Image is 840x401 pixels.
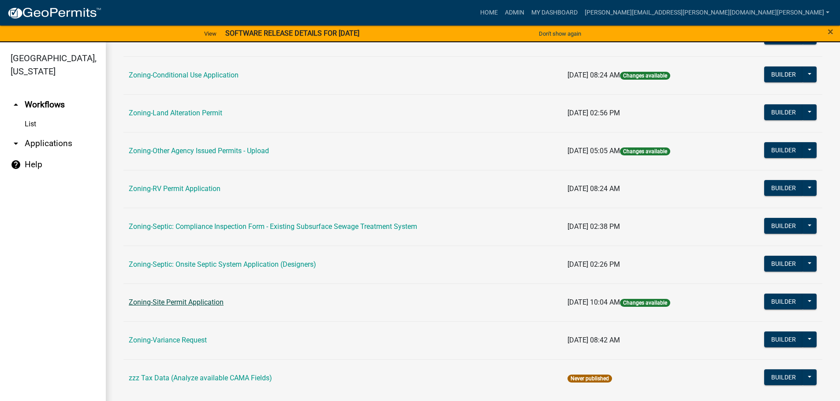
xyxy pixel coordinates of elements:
span: × [828,26,833,38]
button: Builder [764,29,803,44]
a: Zoning-Site Permit Application [129,298,224,306]
button: Builder [764,104,803,120]
button: Builder [764,369,803,385]
span: [DATE] 08:24 AM [567,184,620,193]
button: Don't show again [535,26,585,41]
span: Changes available [620,72,670,80]
a: [PERSON_NAME][EMAIL_ADDRESS][PERSON_NAME][DOMAIN_NAME][PERSON_NAME] [581,4,833,21]
button: Builder [764,142,803,158]
button: Builder [764,218,803,234]
a: Zoning-Other Agency Issued Permits - Upload [129,147,269,155]
span: Never published [567,375,612,383]
a: Zoning-Conditional Use Application [129,71,239,79]
a: Zoning-Septic: Onsite Septic System Application (Designers) [129,260,316,269]
span: [DATE] 02:26 PM [567,260,620,269]
a: zzz Tax Data (Analyze available CAMA Fields) [129,374,272,382]
a: Home [477,4,501,21]
span: [DATE] 08:42 AM [567,336,620,344]
a: Zoning-Variance Request [129,336,207,344]
span: [DATE] 02:38 PM [567,222,620,231]
span: [DATE] 08:24 AM [567,71,620,79]
button: Builder [764,180,803,196]
button: Builder [764,294,803,309]
span: [DATE] 05:05 AM [567,147,620,155]
span: [DATE] 10:04 AM [567,298,620,306]
a: My Dashboard [528,4,581,21]
a: Admin [501,4,528,21]
span: Changes available [620,299,670,307]
button: Builder [764,66,803,82]
span: Changes available [620,147,670,155]
i: arrow_drop_up [11,99,21,110]
a: Zoning-Septic: Compliance Inspection Form - Existing Subsurface Sewage Treatment System [129,222,417,231]
a: Zoning-Land Alteration Permit [129,109,222,117]
button: Close [828,26,833,37]
i: help [11,159,21,170]
strong: SOFTWARE RELEASE DETAILS FOR [DATE] [225,29,359,37]
button: Builder [764,256,803,272]
i: arrow_drop_down [11,138,21,149]
span: [DATE] 02:56 PM [567,109,620,117]
button: Builder [764,331,803,347]
a: View [201,26,220,41]
a: Zoning-RV Permit Application [129,184,220,193]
